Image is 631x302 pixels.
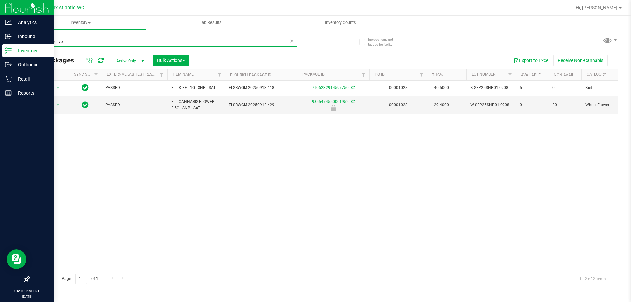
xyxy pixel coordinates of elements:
a: Available [521,73,541,77]
p: [DATE] [3,294,51,299]
span: FT - KIEF - 1G - SNP - SAT [171,85,221,91]
a: 00001028 [389,103,408,107]
a: Lab Results [146,16,275,30]
a: 7106232914597750 [312,85,349,90]
a: 00001028 [389,85,408,90]
span: Inventory Counts [316,20,365,26]
p: Inbound [12,33,51,40]
span: select [54,83,62,93]
span: select [54,101,62,110]
span: Clear [290,37,294,45]
span: 40.5000 [431,83,452,93]
p: Outbound [12,61,51,69]
a: Filter [156,69,167,80]
span: FLSRWGM-20250913-118 [229,85,293,91]
inline-svg: Inbound [5,33,12,40]
a: Item Name [173,72,194,77]
a: Non-Available [554,73,583,77]
p: Retail [12,75,51,83]
span: 5 [520,85,545,91]
div: Launch Hold [296,105,370,111]
button: Export to Excel [509,55,553,66]
button: Bulk Actions [153,55,189,66]
span: In Sync [82,83,89,92]
span: Jax Atlantic WC [50,5,84,11]
span: W-SEP25SNP01-0908 [470,102,512,108]
a: PO ID [375,72,385,77]
span: PASSED [105,102,163,108]
a: Filter [416,69,427,80]
p: Inventory [12,47,51,55]
a: Lot Number [472,72,495,77]
input: 1 [75,274,87,284]
iframe: Resource center [7,249,26,269]
a: Filter [359,69,369,80]
span: All Packages [34,57,81,64]
span: Sync from Compliance System [350,85,355,90]
a: Package ID [302,72,325,77]
span: FLSRWGM-20250912-429 [229,102,293,108]
span: Hi, [PERSON_NAME]! [576,5,619,10]
span: FT - CANNABIS FLOWER - 3.5G - SNP - SAT [171,99,221,111]
a: Flourish Package ID [230,73,271,77]
span: 0 [520,102,545,108]
span: In Sync [82,100,89,109]
button: Receive Non-Cannabis [553,55,608,66]
span: PASSED [105,85,163,91]
a: Filter [214,69,225,80]
a: Filter [91,69,102,80]
p: Reports [12,89,51,97]
span: Include items not tagged for facility [368,37,401,47]
a: THC% [432,73,443,77]
p: 04:10 PM EDT [3,288,51,294]
span: 20 [552,102,577,108]
span: Lab Results [191,20,230,26]
input: Search Package ID, Item Name, SKU, Lot or Part Number... [29,37,297,47]
span: K-SEP25SNP01-0908 [470,85,512,91]
a: External Lab Test Result [107,72,158,77]
inline-svg: Reports [5,90,12,96]
inline-svg: Inventory [5,47,12,54]
a: Filter [505,69,516,80]
span: Sync from Compliance System [350,99,355,104]
span: 29.4000 [431,100,452,110]
a: 9855474550001952 [312,99,349,104]
span: Page of 1 [56,274,104,284]
a: Inventory Counts [275,16,405,30]
a: Inventory [16,16,146,30]
inline-svg: Retail [5,76,12,82]
span: Bulk Actions [157,58,185,63]
span: 0 [552,85,577,91]
inline-svg: Analytics [5,19,12,26]
span: Inventory [16,20,146,26]
a: Sync Status [74,72,99,77]
p: Analytics [12,18,51,26]
span: 1 - 2 of 2 items [574,274,611,284]
a: Category [587,72,606,77]
inline-svg: Outbound [5,61,12,68]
